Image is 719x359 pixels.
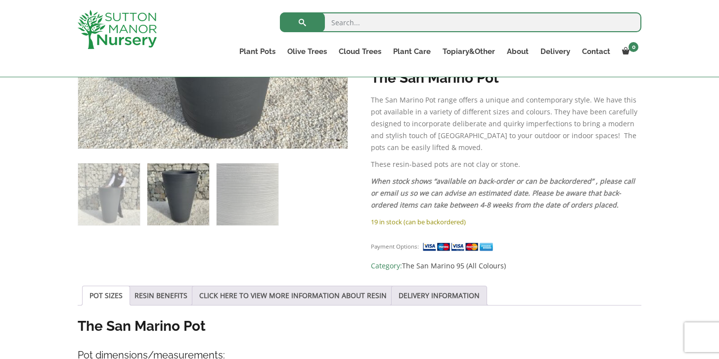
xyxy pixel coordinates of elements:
[371,158,641,170] p: These resin-based pots are not clay or stone.
[371,243,419,250] small: Payment Options:
[616,45,641,58] a: 0
[437,45,501,58] a: Topiary&Other
[387,45,437,58] a: Plant Care
[422,242,496,252] img: payment supported
[371,260,641,272] span: Category:
[576,45,616,58] a: Contact
[371,94,641,154] p: The San Marino Pot range offers a unique and contemporary style. We have this pot available in a ...
[135,286,187,305] a: RESIN BENEFITS
[629,42,638,52] span: 0
[147,163,209,225] img: The San Marino Pot 95 Colour Charcoal - Image 2
[535,45,576,58] a: Delivery
[78,163,140,225] img: The San Marino Pot 95 Colour Charcoal
[371,176,635,209] em: When stock shows “available on back-order or can be backordered” , please call or email us so we ...
[90,286,123,305] a: POT SIZES
[199,286,387,305] a: CLICK HERE TO VIEW MORE INFORMATION ABOUT RESIN
[501,45,535,58] a: About
[217,163,278,225] img: The San Marino Pot 95 Colour Charcoal - Image 3
[281,45,333,58] a: Olive Trees
[333,45,387,58] a: Cloud Trees
[280,12,641,32] input: Search...
[402,261,506,270] a: The San Marino 95 (All Colours)
[399,286,480,305] a: DELIVERY INFORMATION
[371,216,641,228] p: 19 in stock (can be backordered)
[233,45,281,58] a: Plant Pots
[78,10,157,49] img: logo
[78,318,206,334] strong: The San Marino Pot
[371,70,499,86] strong: The San Marino Pot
